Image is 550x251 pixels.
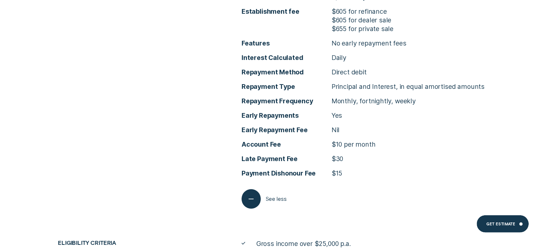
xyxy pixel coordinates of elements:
span: Repayment Method [242,68,332,77]
a: Get Estimate [477,215,529,233]
p: Monthly, fortnightly, weekly [332,97,416,105]
div: Eligibility criteria [55,239,201,246]
p: $655 for private sale [332,25,393,33]
p: $10 per month [332,140,376,149]
span: Repayment Type [242,82,332,91]
span: Payment Dishonour Fee [242,169,332,178]
p: $30 [332,155,343,163]
span: Establishment fee [242,7,332,16]
p: Principal and Interest, in equal amortised amounts [332,82,485,91]
span: See less [265,196,286,202]
p: $605 for refinance $605 for dealer sale [332,7,393,25]
span: Late Payment Fee [242,155,332,163]
p: Direct debit [332,68,367,77]
button: See less [242,189,287,208]
span: Features [242,39,332,48]
p: Nil [332,126,340,134]
span: Interest Calculated [242,53,332,62]
span: Repayment Frequency [242,97,332,105]
p: Yes [332,111,342,120]
span: Account Fee [242,140,332,149]
p: No early repayment fees [332,39,406,48]
span: Early Repayment Fee [242,126,332,134]
span: Gross income over $25,000 p.a. [256,239,351,248]
p: Daily [332,53,346,62]
p: $15 [332,169,342,178]
span: Early Repayments [242,111,332,120]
